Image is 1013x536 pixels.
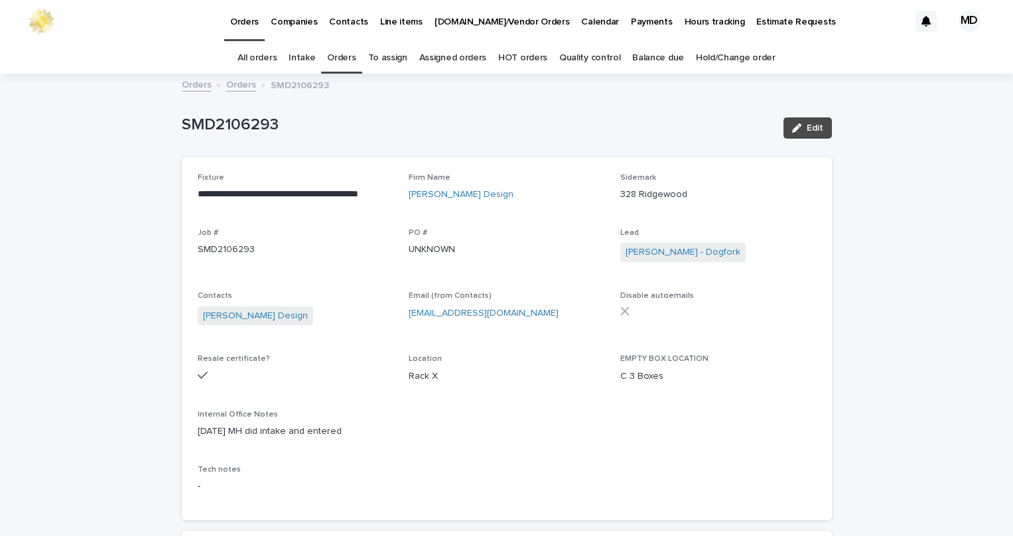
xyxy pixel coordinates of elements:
[409,308,559,318] a: [EMAIL_ADDRESS][DOMAIN_NAME]
[203,309,308,323] a: [PERSON_NAME] Design
[198,229,218,237] span: Job #
[620,188,816,202] p: 328 Ridgewood
[419,42,486,74] a: Assigned orders
[237,42,277,74] a: All orders
[807,123,823,133] span: Edit
[198,480,816,494] p: -
[198,243,393,257] p: SMD2106293
[198,292,232,300] span: Contacts
[626,245,740,259] a: [PERSON_NAME] - Dogfork
[696,42,776,74] a: Hold/Change order
[182,76,212,92] a: Orders
[271,77,329,92] p: SMD2106293
[198,466,241,474] span: Tech notes
[198,174,224,182] span: Fixture
[559,42,620,74] a: Quality control
[959,11,980,32] div: MD
[289,42,315,74] a: Intake
[409,243,604,257] p: UNKNOWN
[409,188,513,202] a: [PERSON_NAME] Design
[620,292,694,300] span: Disable autoemails
[327,42,356,74] a: Orders
[783,117,832,139] button: Edit
[620,229,639,237] span: Lead
[620,369,816,383] p: C 3 Boxes
[409,174,450,182] span: Firm Name
[409,229,427,237] span: PO #
[368,42,407,74] a: To assign
[620,355,709,363] span: EMPTY BOX LOCATION
[198,411,278,419] span: Internal Office Notes
[27,8,56,34] img: 0ffKfDbyRa2Iv8hnaAqg
[198,425,816,438] p: [DATE] MH did intake and entered
[198,355,270,363] span: Resale certificate?
[182,115,773,135] p: SMD2106293
[226,76,256,92] a: Orders
[498,42,547,74] a: HOT orders
[409,355,442,363] span: Location
[620,174,656,182] span: Sidemark
[632,42,684,74] a: Balance due
[409,292,492,300] span: Email (from Contacts)
[409,369,604,383] p: Rack X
